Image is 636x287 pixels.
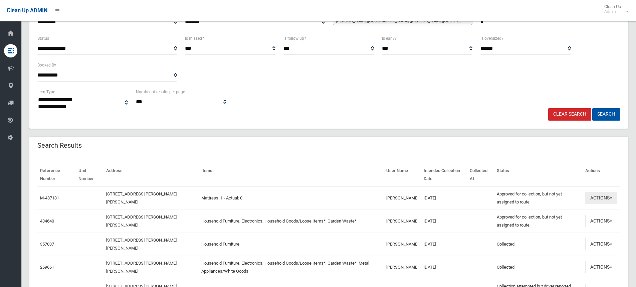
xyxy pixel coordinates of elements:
[583,163,620,186] th: Actions
[494,163,583,186] th: Status
[199,256,384,279] td: Household Furniture, Electronics, Household Goods/Loose Items*, Garden Waste*, Metal Appliances/W...
[37,35,49,42] label: Status
[37,61,56,69] label: Booked By
[494,209,583,233] td: Approved for collection, but not yet assigned to route
[199,233,384,256] td: Household Furniture
[7,7,47,14] span: Clean Up ADMIN
[384,163,421,186] th: User Name
[199,163,384,186] th: Items
[40,242,54,247] a: 357037
[585,192,617,204] button: Actions
[494,186,583,210] td: Approved for collection, but not yet assigned to route
[421,163,467,186] th: Intended Collection Date
[37,163,76,186] th: Reference Number
[29,139,90,152] header: Search Results
[585,238,617,250] button: Actions
[106,261,177,274] a: [STREET_ADDRESS][PERSON_NAME][PERSON_NAME]
[421,186,467,210] td: [DATE]
[467,163,494,186] th: Collected At
[106,238,177,251] a: [STREET_ADDRESS][PERSON_NAME][PERSON_NAME]
[76,163,103,186] th: Unit Number
[494,233,583,256] td: Collected
[40,195,59,200] a: M-487131
[604,9,621,14] small: Admin
[421,209,467,233] td: [DATE]
[185,35,204,42] label: Is missed?
[283,35,306,42] label: Is follow up?
[199,186,384,210] td: Mattress: 1 - Actual: 0
[40,265,54,270] a: 269661
[103,163,199,186] th: Address
[494,256,583,279] td: Collected
[585,261,617,273] button: Actions
[585,215,617,227] button: Actions
[421,233,467,256] td: [DATE]
[548,108,591,121] a: Clear Search
[384,233,421,256] td: [PERSON_NAME]
[106,191,177,204] a: [STREET_ADDRESS][PERSON_NAME][PERSON_NAME]
[421,256,467,279] td: [DATE]
[601,4,628,14] span: Clean Up
[592,108,620,121] button: Search
[199,209,384,233] td: Household Furniture, Electronics, Household Goods/Loose Items*, Garden Waste*
[384,209,421,233] td: [PERSON_NAME]
[106,214,177,228] a: [STREET_ADDRESS][PERSON_NAME][PERSON_NAME]
[382,35,397,42] label: Is early?
[384,256,421,279] td: [PERSON_NAME]
[480,35,503,42] label: Is oversized?
[40,219,54,224] a: 484640
[37,88,55,96] label: Item Type
[136,88,185,96] label: Number of results per page
[384,186,421,210] td: [PERSON_NAME]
